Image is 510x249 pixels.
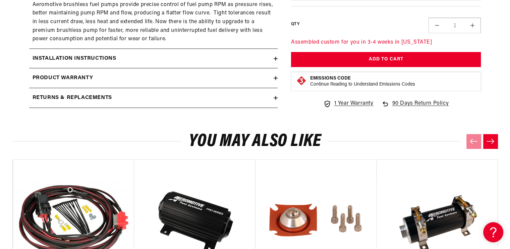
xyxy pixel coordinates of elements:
[29,88,278,108] summary: Returns & replacements
[483,134,498,149] button: Next slide
[392,99,449,115] span: 90 Days Return Policy
[291,38,481,47] p: Assembled custom for you in 3-4 weeks in [US_STATE]
[310,82,415,88] p: Continue Reading to Understand Emissions Codes
[29,49,278,68] summary: Installation Instructions
[291,52,481,67] button: Add to Cart
[296,76,307,86] img: Emissions code
[12,134,498,149] h2: You may also like
[381,99,449,115] a: 90 Days Return Policy
[291,22,299,28] label: QTY
[33,74,93,83] h2: Product warranty
[310,76,351,81] strong: Emissions Code
[310,76,415,88] button: Emissions CodeContinue Reading to Understand Emissions Codes
[33,54,116,63] h2: Installation Instructions
[29,68,278,88] summary: Product warranty
[334,99,373,108] span: 1 Year Warranty
[466,134,481,149] button: Previous slide
[323,99,373,108] a: 1 Year Warranty
[33,94,112,102] h2: Returns & replacements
